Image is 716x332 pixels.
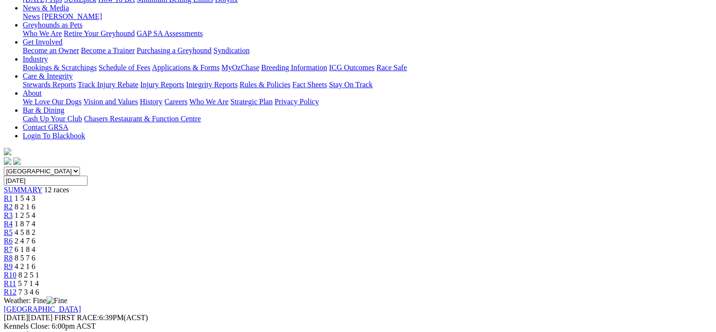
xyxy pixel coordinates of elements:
[186,81,238,89] a: Integrity Reports
[23,123,68,131] a: Contact GRSA
[64,29,135,37] a: Retire Your Greyhound
[23,132,85,140] a: Login To Blackbook
[23,38,62,46] a: Get Involved
[23,55,48,63] a: Industry
[15,228,35,236] span: 4 5 8 2
[221,63,259,72] a: MyOzChase
[84,115,201,123] a: Chasers Restaurant & Function Centre
[23,106,64,114] a: Bar & Dining
[230,98,273,106] a: Strategic Plan
[4,314,53,322] span: [DATE]
[189,98,229,106] a: Who We Are
[15,262,35,270] span: 4 2 1 6
[15,203,35,211] span: 8 2 1 6
[18,271,39,279] span: 8 2 5 1
[329,81,372,89] a: Stay On Track
[4,194,13,202] a: R1
[23,46,79,54] a: Become an Owner
[23,46,712,55] div: Get Involved
[4,305,81,313] a: [GEOGRAPHIC_DATA]
[15,194,35,202] span: 1 5 4 3
[23,12,40,20] a: News
[137,29,203,37] a: GAP SA Assessments
[23,81,712,89] div: Care & Integrity
[23,63,97,72] a: Bookings & Scratchings
[23,29,62,37] a: Who We Are
[4,288,17,296] a: R12
[23,115,712,123] div: Bar & Dining
[261,63,327,72] a: Breeding Information
[4,322,712,331] div: Kennels Close: 6:00pm ACST
[4,262,13,270] a: R9
[137,46,212,54] a: Purchasing a Greyhound
[15,245,35,253] span: 6 1 8 4
[4,220,13,228] a: R4
[23,29,712,38] div: Greyhounds as Pets
[15,211,35,219] span: 1 2 5 4
[15,254,35,262] span: 8 5 7 6
[274,98,319,106] a: Privacy Policy
[4,254,13,262] a: R8
[4,237,13,245] a: R6
[4,186,42,194] a: SUMMARY
[292,81,327,89] a: Fact Sheets
[23,89,42,97] a: About
[4,228,13,236] a: R5
[23,98,81,106] a: We Love Our Dogs
[23,12,712,21] div: News & Media
[164,98,187,106] a: Careers
[4,203,13,211] a: R2
[42,12,102,20] a: [PERSON_NAME]
[13,157,21,165] img: twitter.svg
[4,176,88,186] input: Select date
[15,237,35,245] span: 2 4 7 6
[98,63,150,72] a: Schedule of Fees
[140,98,162,106] a: History
[54,314,99,322] span: FIRST RACE:
[4,296,67,305] span: Weather: Fine
[83,98,138,106] a: Vision and Values
[213,46,249,54] a: Syndication
[4,157,11,165] img: facebook.svg
[54,314,148,322] span: 6:39PM(ACST)
[239,81,291,89] a: Rules & Policies
[4,211,13,219] a: R3
[4,271,17,279] a: R10
[18,288,39,296] span: 7 3 4 6
[18,279,39,287] span: 5 7 1 4
[4,245,13,253] a: R7
[81,46,135,54] a: Become a Trainer
[23,63,712,72] div: Industry
[78,81,138,89] a: Track Injury Rebate
[23,98,712,106] div: About
[15,220,35,228] span: 1 8 7 4
[376,63,407,72] a: Race Safe
[329,63,374,72] a: ICG Outcomes
[140,81,184,89] a: Injury Reports
[46,296,67,305] img: Fine
[4,314,28,322] span: [DATE]
[44,186,69,194] span: 12 races
[23,21,82,29] a: Greyhounds as Pets
[4,279,16,287] a: R11
[23,115,82,123] a: Cash Up Your Club
[23,4,69,12] a: News & Media
[23,81,76,89] a: Stewards Reports
[152,63,220,72] a: Applications & Forms
[23,72,73,80] a: Care & Integrity
[4,148,11,155] img: logo-grsa-white.png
